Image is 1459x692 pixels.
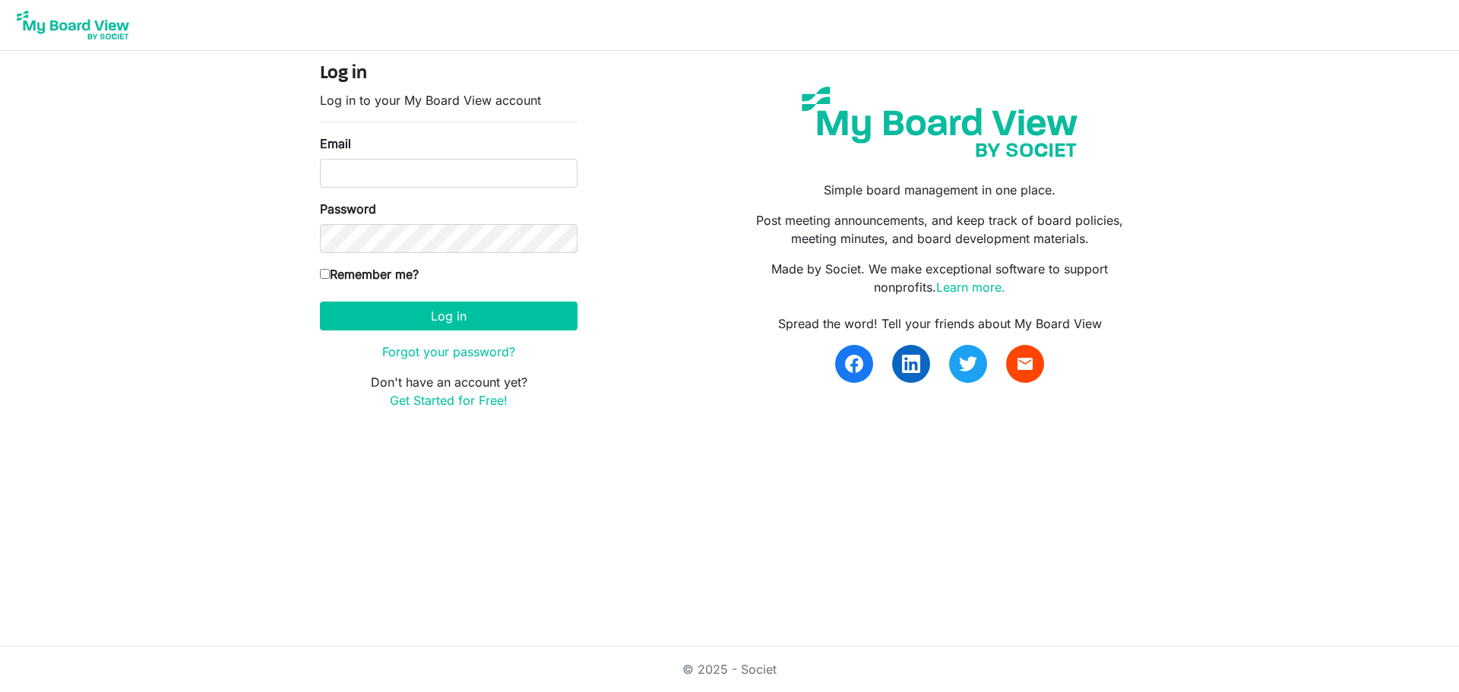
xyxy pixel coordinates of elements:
a: Get Started for Free! [390,393,508,408]
label: Password [320,200,376,218]
p: Log in to your My Board View account [320,91,578,109]
img: my-board-view-societ.svg [790,75,1089,169]
div: Spread the word! Tell your friends about My Board View [741,314,1139,333]
img: linkedin.svg [902,355,920,373]
img: facebook.svg [845,355,863,373]
button: Log in [320,302,578,330]
p: Made by Societ. We make exceptional software to support nonprofits. [741,260,1139,296]
a: Learn more. [936,280,1005,295]
input: Remember me? [320,269,330,279]
img: My Board View Logo [12,6,134,44]
a: Forgot your password? [382,344,515,359]
p: Simple board management in one place. [741,181,1139,199]
h4: Log in [320,63,578,85]
label: Email [320,134,351,153]
p: Don't have an account yet? [320,373,578,409]
label: Remember me? [320,265,419,283]
span: email [1016,355,1034,373]
a: email [1006,345,1044,383]
p: Post meeting announcements, and keep track of board policies, meeting minutes, and board developm... [741,211,1139,248]
img: twitter.svg [959,355,977,373]
a: © 2025 - Societ [682,662,777,677]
